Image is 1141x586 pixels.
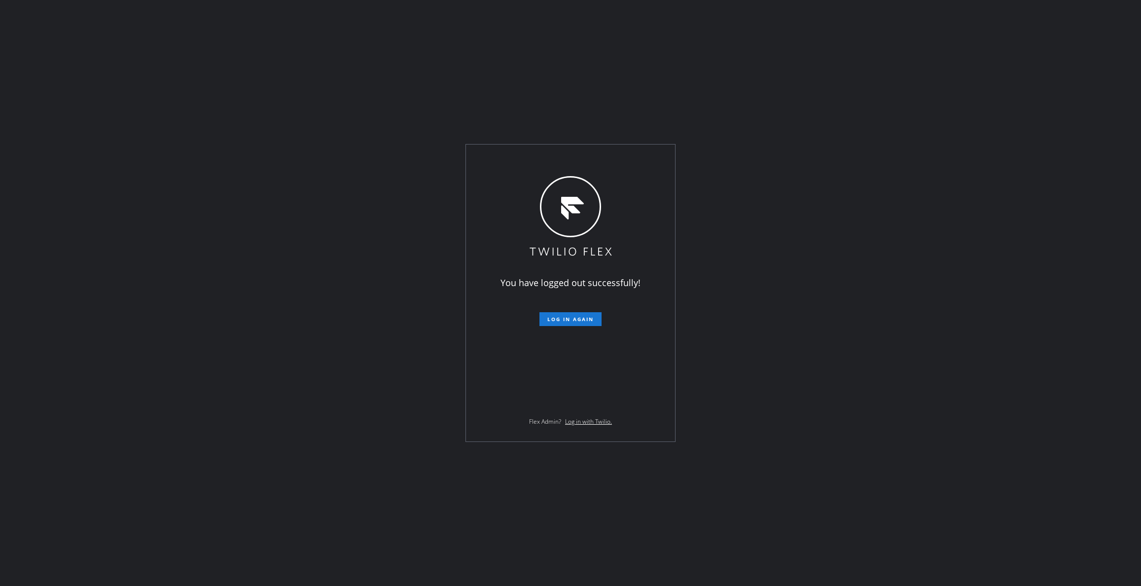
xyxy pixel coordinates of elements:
span: You have logged out successfully! [500,277,641,289]
button: Log in again [539,312,602,326]
a: Log in with Twilio. [565,417,612,426]
span: Log in again [547,316,594,323]
span: Flex Admin? [529,417,561,426]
